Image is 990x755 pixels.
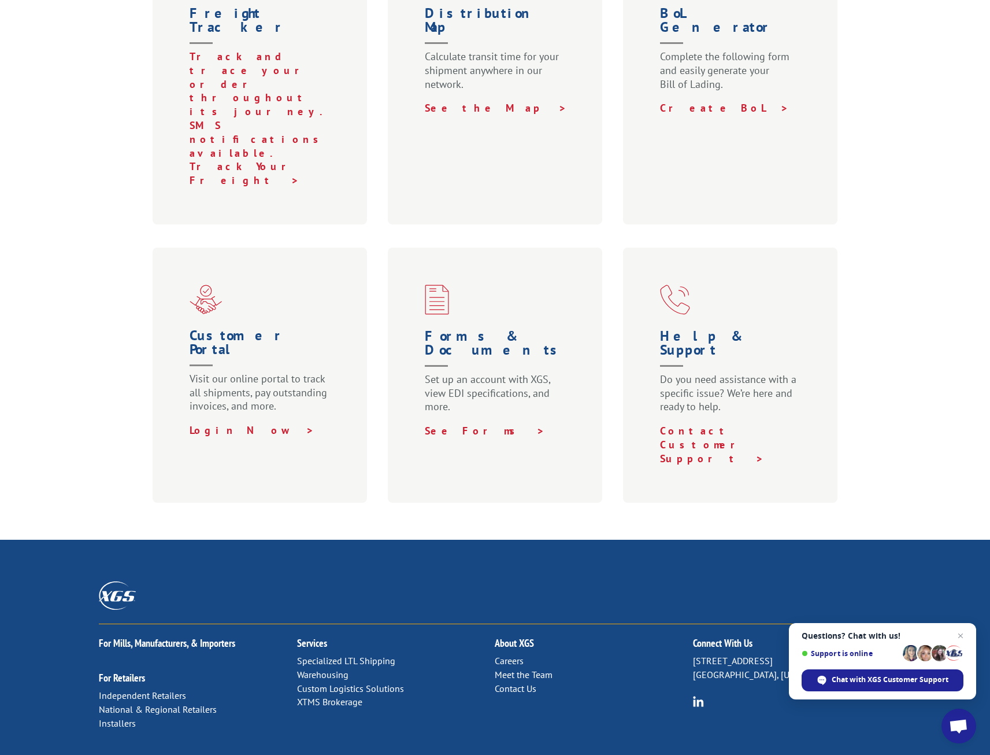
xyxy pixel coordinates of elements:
a: Contact Customer Support > [660,424,764,465]
a: Services [297,636,327,650]
h1: Help & Support [660,329,806,373]
img: xgs-icon-credit-financing-forms-red [425,285,449,315]
a: Installers [99,717,136,729]
a: Specialized LTL Shipping [297,655,395,666]
span: Questions? Chat with us! [802,631,963,640]
span: Support is online [802,649,899,658]
p: Visit our online portal to track all shipments, pay outstanding invoices, and more. [190,372,335,423]
img: XGS_Logos_ALL_2024_All_White [99,581,136,610]
p: Track and trace your order throughout its journey. SMS notifications available. [190,50,335,160]
a: See Forms > [425,424,545,437]
h1: BoL Generator [660,6,806,50]
p: Do you need assistance with a specific issue? We’re here and ready to help. [660,373,806,424]
a: Contact Us [495,683,536,694]
span: Chat with XGS Customer Support [832,675,948,685]
h1: Forms & Documents [425,329,570,373]
img: group-6 [693,696,704,707]
a: See the Map > [425,101,567,115]
a: Careers [495,655,524,666]
a: Freight Tracker Track and trace your order throughout its journey. SMS notifications available. [190,6,335,160]
p: Set up an account with XGS, view EDI specifications, and more. [425,373,570,424]
a: Create BoL > [660,101,789,115]
a: Track Your Freight > [190,160,302,187]
a: Independent Retailers [99,690,186,701]
a: Login Now > [190,423,314,437]
h2: Connect With Us [693,638,891,654]
img: xgs-icon-partner-red (1) [190,285,222,314]
h1: Customer Portal [190,329,335,372]
span: Close chat [954,629,967,643]
div: Open chat [941,709,976,743]
p: [STREET_ADDRESS] [GEOGRAPHIC_DATA], [US_STATE] 37421 [693,654,891,682]
a: Warehousing [297,669,348,680]
img: xgs-icon-help-and-support-red [660,285,690,315]
p: Complete the following form and easily generate your Bill of Lading. [660,50,806,101]
a: For Retailers [99,671,145,684]
a: Custom Logistics Solutions [297,683,404,694]
a: About XGS [495,636,534,650]
div: Chat with XGS Customer Support [802,669,963,691]
a: For Mills, Manufacturers, & Importers [99,636,235,650]
h1: Freight Tracker [190,6,335,50]
a: Meet the Team [495,669,553,680]
p: Calculate transit time for your shipment anywhere in our network. [425,50,570,101]
a: National & Regional Retailers [99,704,217,715]
a: XTMS Brokerage [297,696,362,708]
h1: Distribution Map [425,6,570,50]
